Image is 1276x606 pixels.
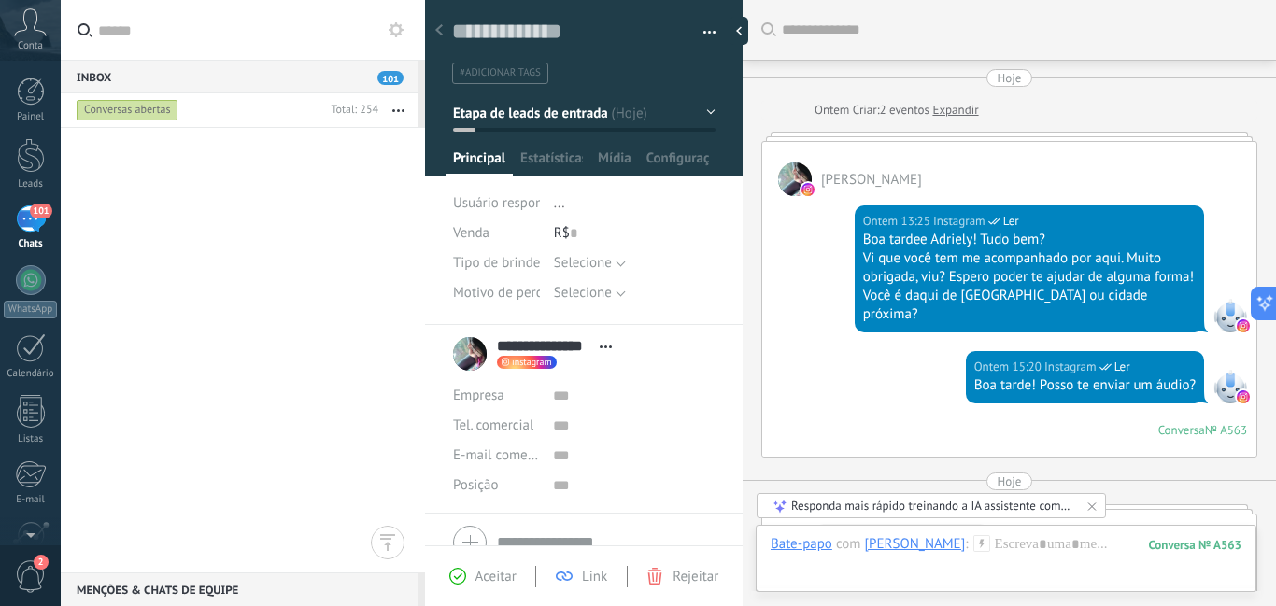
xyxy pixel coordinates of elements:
div: Chats [4,238,58,250]
div: Calendário [4,368,58,380]
span: #adicionar tags [460,66,541,79]
div: Ontem 13:25 [863,212,933,231]
span: 101 [377,71,404,85]
span: Motivo de perda [453,286,550,300]
span: Selecione [554,284,612,302]
span: Instagram [1213,370,1247,403]
div: Menções & Chats de equipe [61,572,418,606]
span: com [836,535,861,554]
span: Instagram [1213,299,1247,332]
div: Conversas abertas [77,99,178,121]
span: Usuário responsável [453,194,574,212]
div: Listas [4,433,58,445]
div: Motivo de perda [453,278,540,308]
div: R$ [554,218,716,248]
span: Instagram [1044,358,1097,376]
button: Tel. comercial [453,411,533,441]
span: Mídia [598,149,631,176]
div: Conversa [1158,422,1205,438]
span: E-mail comercial [453,446,553,464]
span: Ler [1003,212,1019,231]
div: № A563 [1205,422,1247,438]
div: Total: 254 [323,101,378,120]
div: Usuário responsável [453,189,540,218]
div: Hoje [998,69,1022,87]
span: Principal [453,149,505,176]
span: Instagram [933,212,985,231]
span: Tel. comercial [453,416,533,434]
div: Painel [4,111,58,123]
img: instagram.svg [801,183,815,196]
span: Beatriz Adriely [778,162,812,196]
span: Venda [453,224,489,242]
span: ... [554,194,565,212]
div: WhatsApp [4,301,57,318]
span: instagram [512,358,552,367]
div: Beatriz Adriely [865,535,966,552]
span: Beatriz Adriely [821,171,922,189]
button: Selecione [554,248,626,278]
span: 2 eventos [880,101,929,120]
img: instagram.svg [1237,319,1250,332]
button: Selecione [554,278,626,308]
span: Link [582,568,607,585]
div: Empresa [453,381,539,411]
span: Ler [1114,358,1130,376]
span: Tipo de brinde [453,256,540,270]
div: Posição [453,471,539,500]
div: ocultar [730,17,748,45]
span: 2 [34,555,49,570]
span: Aceitar [475,568,517,585]
div: Hoje [998,472,1022,490]
span: Conta [18,40,43,52]
div: 563 [1149,537,1241,553]
div: Ontem [815,101,853,120]
div: Inbox [61,60,418,93]
img: instagram.svg [1237,390,1250,403]
div: Vi que você tem me acompanhado por aqui. Muito obrigada, viu? Espero poder te ajudar de alguma fo... [863,249,1196,287]
span: Estatísticas [520,149,583,176]
span: Selecione [554,254,612,272]
button: E-mail comercial [453,441,539,471]
span: Rejeitar [673,568,718,585]
span: Posição [453,478,498,492]
a: Expandir [932,101,978,120]
div: Boa tarde! Posso te enviar um áudio? [974,376,1196,395]
div: E-mail [4,494,58,506]
div: Boa tardee Adriely! Tudo bem? [863,231,1196,249]
span: Configurações [646,149,709,176]
div: Venda [453,218,540,248]
div: Você é daqui de [GEOGRAPHIC_DATA] ou cidade próxima? [863,287,1196,324]
div: Responda mais rápido treinando a IA assistente com sua fonte de dados [791,498,1073,514]
div: Leads [4,178,58,190]
div: Ontem 15:20 [974,358,1044,376]
span: 101 [30,204,51,218]
div: Tipo de brinde [453,248,540,278]
div: Criar: [815,101,979,120]
span: : [965,535,968,554]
